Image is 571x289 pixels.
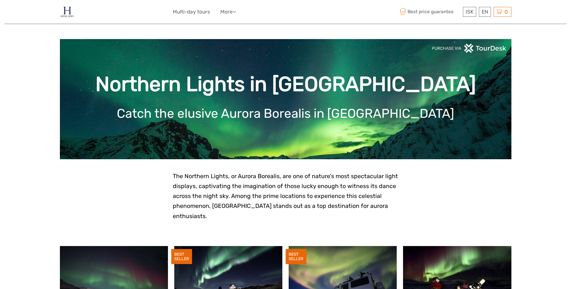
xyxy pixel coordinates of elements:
[286,249,306,264] div: BEST SELLER
[171,249,192,264] div: BEST SELLER
[60,5,75,19] img: 686-49135f22-265b-4450-95ba-bc28a5d02e86_logo_small.jpg
[504,9,509,15] span: 0
[432,44,507,53] img: PurchaseViaTourDeskwhite.png
[466,9,473,15] span: ISK
[69,72,502,96] h1: Northern Lights in [GEOGRAPHIC_DATA]
[173,173,398,220] span: The Northern Lights, or Aurora Borealis, are one of nature's most spectacular light displays, cap...
[220,8,236,16] a: More
[399,7,461,17] span: Best price guarantee
[173,8,210,16] a: Multi-day tours
[479,7,491,17] div: EN
[69,106,502,121] h1: Catch the elusive Aurora Borealis in [GEOGRAPHIC_DATA]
